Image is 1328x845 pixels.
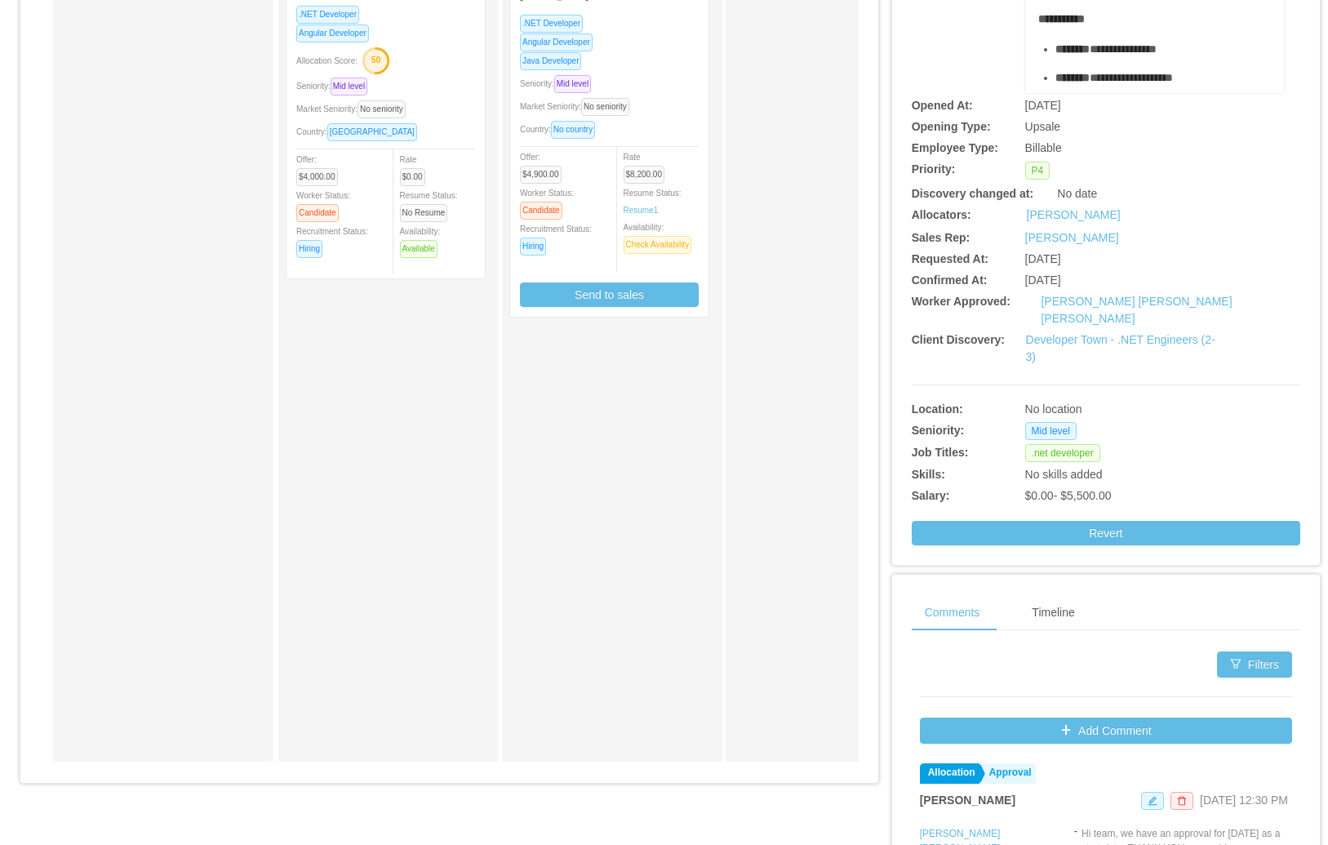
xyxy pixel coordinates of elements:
[296,204,339,222] span: Candidate
[1217,652,1292,678] button: icon: filterFilters
[1025,401,1219,418] div: No location
[912,402,963,416] b: Location:
[624,204,659,216] a: Resume1
[1025,141,1062,154] span: Billable
[1057,187,1097,200] span: No date
[912,141,998,154] b: Employee Type:
[1025,162,1050,180] span: P4
[296,240,322,258] span: Hiring
[1025,489,1112,502] span: $0.00 - $5,500.00
[1025,231,1119,244] a: [PERSON_NAME]
[912,187,1033,200] b: Discovery changed at:
[520,33,593,51] span: Angular Developer
[400,191,458,217] span: Resume Status:
[912,231,970,244] b: Sales Rep:
[912,521,1300,545] button: Revert
[1148,796,1157,806] i: icon: edit
[296,105,412,113] span: Market Seniority:
[912,120,991,133] b: Opening Type:
[358,47,390,73] button: 50
[624,166,665,184] span: $8,200.00
[912,489,950,502] b: Salary:
[912,208,971,221] b: Allocators:
[400,240,437,258] span: Available
[520,225,592,251] span: Recruitment Status:
[296,191,350,217] span: Worker Status:
[358,100,406,118] span: No seniority
[520,166,562,184] span: $4,900.00
[296,155,344,181] span: Offer:
[1026,333,1215,363] a: Developer Town - .NET Engineers (2-3)
[920,794,1015,807] strong: [PERSON_NAME]
[912,274,988,287] b: Confirmed At:
[624,223,699,249] span: Availability:
[331,78,367,96] span: Mid level
[912,295,1010,308] b: Worker Approved:
[520,153,568,179] span: Offer:
[296,6,359,24] span: .NET Developer
[520,189,574,215] span: Worker Status:
[520,202,562,220] span: Candidate
[912,99,973,112] b: Opened At:
[912,468,945,481] b: Skills:
[1025,422,1077,440] span: Mid level
[981,763,1036,784] a: Approval
[624,189,682,215] span: Resume Status:
[296,227,368,253] span: Recruitment Status:
[520,102,636,111] span: Market Seniority:
[371,55,381,64] text: 50
[400,204,448,222] span: No Resume
[1177,796,1187,806] i: icon: delete
[520,52,581,70] span: Java Developer
[912,252,988,265] b: Requested At:
[912,162,956,176] b: Priority:
[551,121,595,139] span: No country
[296,168,338,186] span: $4,000.00
[1027,207,1121,224] a: [PERSON_NAME]
[520,125,602,134] span: Country:
[1200,794,1288,807] span: [DATE] 12:30 PM
[912,424,965,437] b: Seniority:
[296,82,374,91] span: Seniority:
[1025,274,1061,287] span: [DATE]
[1019,594,1087,631] div: Timeline
[1041,295,1232,325] a: [PERSON_NAME] [PERSON_NAME] [PERSON_NAME]
[912,594,993,631] div: Comments
[554,75,591,93] span: Mid level
[400,227,444,253] span: Availability:
[296,56,358,65] span: Allocation Score:
[327,123,417,141] span: [GEOGRAPHIC_DATA]
[400,168,425,186] span: $0.00
[912,446,969,459] b: Job Titles:
[400,155,432,181] span: Rate
[1025,99,1061,112] span: [DATE]
[581,98,629,116] span: No seniority
[920,763,979,784] a: Allocation
[1025,468,1103,481] span: No skills added
[1025,444,1100,462] span: .net developer
[920,718,1292,744] button: icon: plusAdd Comment
[520,238,546,256] span: Hiring
[1025,120,1061,133] span: Upsale
[912,333,1005,346] b: Client Discovery:
[296,24,369,42] span: Angular Developer
[1025,252,1061,265] span: [DATE]
[624,153,672,179] span: Rate
[520,15,583,33] span: .NET Developer
[624,236,692,254] span: Check Availability
[520,79,597,88] span: Seniority:
[520,282,699,307] button: Send to sales
[296,127,424,136] span: Country:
